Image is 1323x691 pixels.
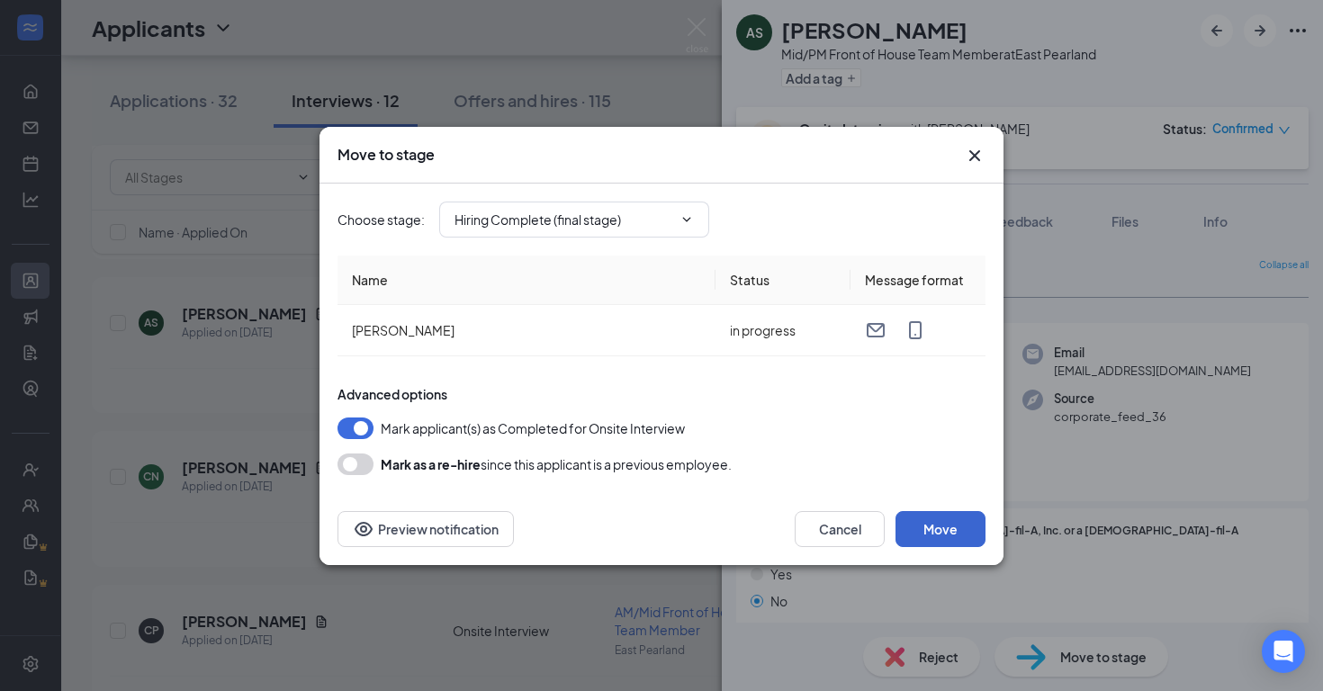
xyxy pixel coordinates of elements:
[795,511,885,547] button: Cancel
[715,305,850,356] td: in progress
[895,511,985,547] button: Move
[1262,630,1305,673] div: Open Intercom Messenger
[904,319,926,341] svg: MobileSms
[850,256,985,305] th: Message format
[381,417,685,439] span: Mark applicant(s) as Completed for Onsite Interview
[337,210,425,229] span: Choose stage :
[337,145,435,165] h3: Move to stage
[381,453,732,475] div: since this applicant is a previous employee.
[865,319,886,341] svg: Email
[715,256,850,305] th: Status
[964,145,985,166] svg: Cross
[337,511,514,547] button: Preview notificationEye
[352,322,454,338] span: [PERSON_NAME]
[964,145,985,166] button: Close
[679,212,694,227] svg: ChevronDown
[337,256,715,305] th: Name
[337,385,985,403] div: Advanced options
[353,518,374,540] svg: Eye
[381,456,481,472] b: Mark as a re-hire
